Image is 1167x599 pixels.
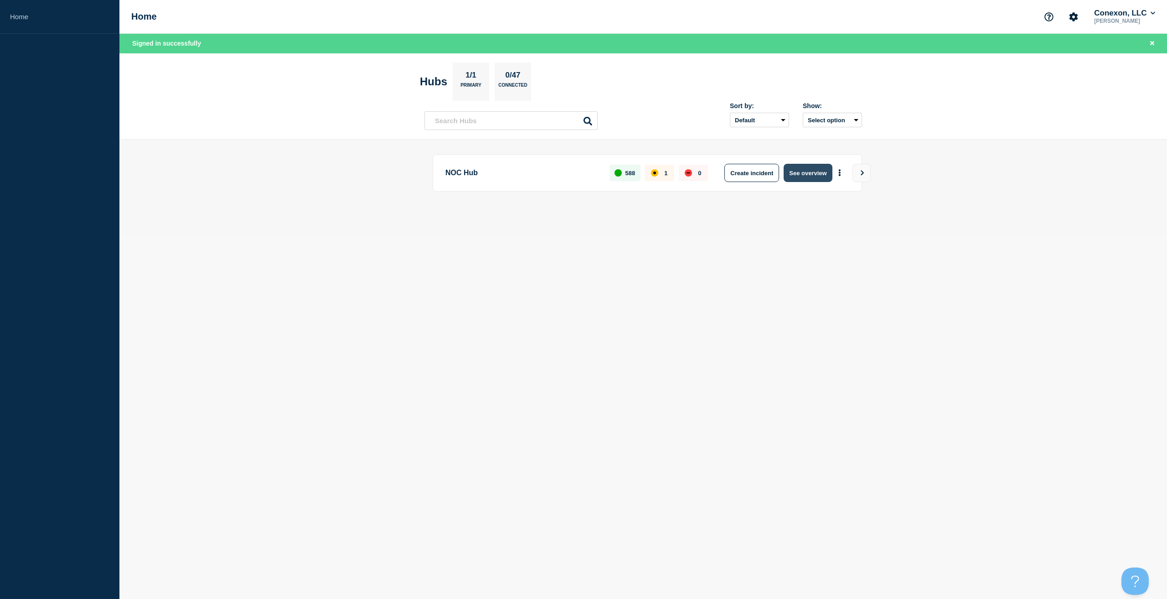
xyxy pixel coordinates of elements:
[132,40,201,47] span: Signed in successfully
[1146,38,1158,49] button: Close banner
[685,169,692,177] div: down
[502,71,524,83] p: 0/47
[1092,18,1157,24] p: [PERSON_NAME]
[730,102,789,109] div: Sort by:
[784,164,832,182] button: See overview
[614,169,622,177] div: up
[498,83,527,92] p: Connected
[724,164,779,182] button: Create incident
[625,170,635,177] p: 588
[664,170,667,177] p: 1
[420,75,447,88] h2: Hubs
[131,11,157,22] h1: Home
[1064,7,1083,26] button: Account settings
[460,83,481,92] p: Primary
[651,169,658,177] div: affected
[1121,568,1149,595] iframe: Help Scout Beacon - Open
[1039,7,1059,26] button: Support
[698,170,701,177] p: 0
[1092,9,1157,18] button: Conexon, LLC
[462,71,480,83] p: 1/1
[834,165,846,182] button: More actions
[730,113,789,127] select: Sort by
[424,111,598,130] input: Search Hubs
[852,164,871,182] button: View
[803,113,862,127] button: Select option
[445,164,599,182] p: NOC Hub
[803,102,862,109] div: Show:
